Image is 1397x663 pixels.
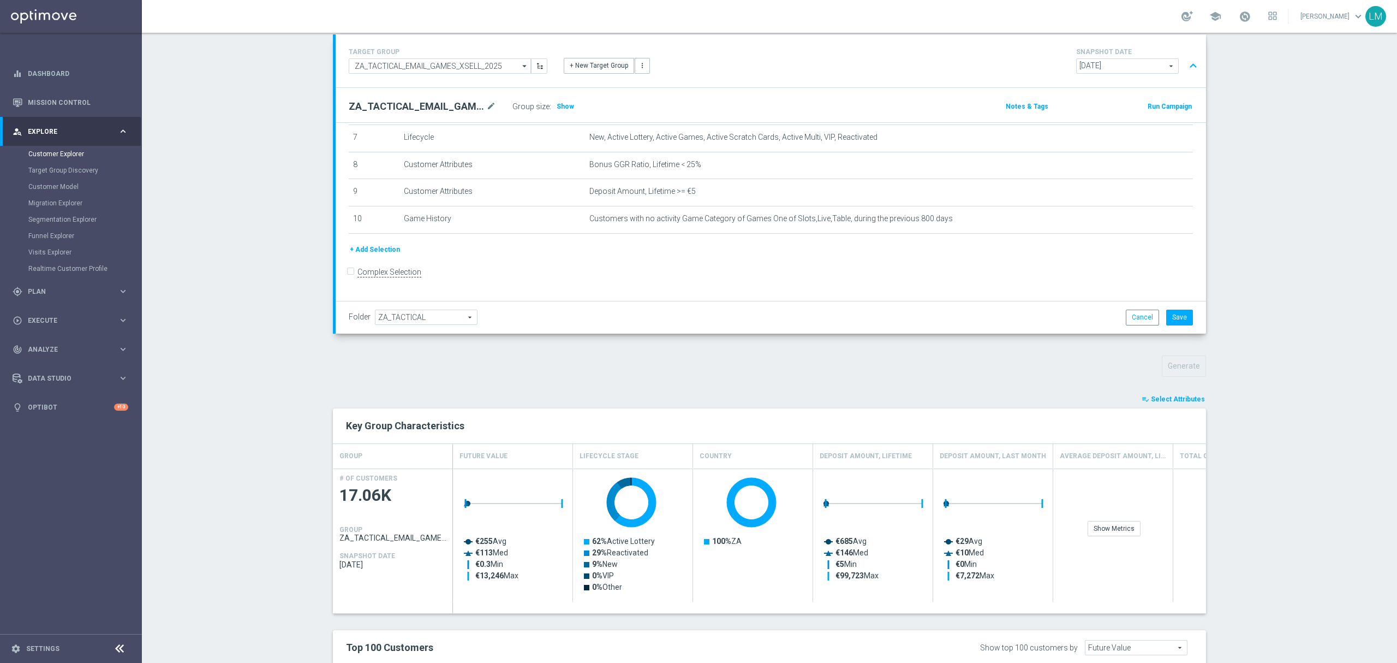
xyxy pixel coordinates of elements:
label: : [550,102,551,111]
button: playlist_add_check Select Attributes [1141,393,1206,405]
td: 8 [349,152,399,179]
h4: GROUP [339,447,362,466]
span: Deposit Amount, Lifetime >= €5 [589,187,696,196]
tspan: €7,272 [956,571,980,580]
input: Select Existing or Create New [349,58,531,74]
text: New [592,560,618,569]
tspan: 62% [592,537,607,546]
div: Migration Explorer [28,195,141,211]
td: Game History [399,206,585,233]
button: Mission Control [12,98,129,107]
button: more_vert [635,58,650,73]
button: Run Campaign [1147,100,1193,113]
a: Optibot [28,393,114,422]
a: Dashboard [28,59,128,88]
a: Visits Explorer [28,248,114,257]
h4: Future Value [459,447,508,466]
h4: Lifecycle Stage [580,447,638,466]
td: Customer Attributes [399,152,585,179]
div: Execute [13,316,118,325]
div: Visits Explorer [28,244,141,261]
a: Customer Explorer [28,150,114,158]
i: play_circle_outline [13,316,22,325]
span: ZA_TACTICAL_EMAIL_GAMES_XSELL_2025 [339,534,446,542]
span: Execute [28,317,118,324]
a: [PERSON_NAME]keyboard_arrow_down [1299,8,1365,25]
i: equalizer [13,69,22,79]
h4: Country [700,447,732,466]
button: Cancel [1126,310,1159,325]
text: Med [475,548,508,557]
a: Mission Control [28,88,128,117]
text: ZA [712,537,742,546]
button: person_search Explore keyboard_arrow_right [12,127,129,136]
button: + New Target Group [564,58,634,73]
span: Plan [28,288,118,295]
div: +10 [114,404,128,411]
tspan: 0% [592,571,602,580]
button: Save [1166,310,1193,325]
i: keyboard_arrow_right [118,315,128,325]
tspan: 100% [712,537,731,546]
a: Target Group Discovery [28,166,114,175]
a: Customer Model [28,182,114,191]
span: Data Studio [28,375,118,382]
div: Analyze [13,345,118,354]
span: New, Active Lottery, Active Games, Active Scratch Cards, Active Multi, VIP, Reactivated [589,133,877,142]
td: Lifecycle [399,125,585,152]
button: lightbulb Optibot +10 [12,403,129,412]
i: mode_edit [486,100,496,113]
h2: Key Group Characteristics [346,419,1193,433]
h4: TARGET GROUP [349,48,547,56]
button: + Add Selection [349,244,401,256]
div: Realtime Customer Profile [28,261,141,277]
i: track_changes [13,345,22,354]
i: keyboard_arrow_right [118,286,128,297]
tspan: €5 [835,560,844,569]
h4: Deposit Amount, Last Month [940,447,1046,466]
a: Funnel Explorer [28,232,114,240]
a: Migration Explorer [28,199,114,208]
a: Settings [26,646,59,652]
td: 10 [349,206,399,233]
label: Group size [512,102,550,111]
div: Target Group Discovery [28,162,141,179]
h4: SNAPSHOT DATE [339,552,395,560]
td: Customer Attributes [399,179,585,206]
h2: Top 100 Customers [346,641,833,654]
div: gps_fixed Plan keyboard_arrow_right [12,287,129,296]
td: 9 [349,179,399,206]
i: more_vert [638,62,646,69]
text: Other [592,583,622,591]
h4: SNAPSHOT DATE [1076,48,1202,56]
span: Select Attributes [1151,395,1205,403]
span: Show [557,103,574,110]
span: school [1209,10,1221,22]
tspan: 0% [592,583,602,591]
button: play_circle_outline Execute keyboard_arrow_right [12,316,129,325]
tspan: €13,246 [475,571,504,580]
i: keyboard_arrow_right [118,126,128,137]
h4: # OF CUSTOMERS [339,475,397,482]
text: VIP [592,571,614,580]
i: arrow_drop_down [520,59,530,73]
text: Active Lottery [592,537,655,546]
tspan: €99,723 [835,571,864,580]
div: Funnel Explorer [28,228,141,244]
i: playlist_add_check [1142,395,1149,403]
label: Complex Selection [357,267,421,277]
span: Analyze [28,346,118,353]
span: Bonus GGR Ratio, Lifetime < 25% [589,160,701,169]
tspan: €0 [956,560,964,569]
button: equalizer Dashboard [12,69,129,78]
a: Segmentation Explorer [28,215,114,224]
div: Show Metrics [1088,521,1141,536]
div: Explore [13,127,118,137]
text: Min [835,560,857,569]
i: person_search [13,127,22,137]
span: Explore [28,128,118,135]
tspan: €255 [475,537,493,546]
label: Folder [349,312,371,322]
